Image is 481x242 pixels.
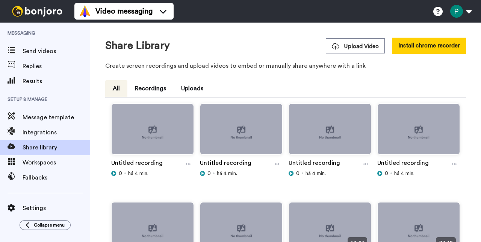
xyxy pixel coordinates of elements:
[200,170,283,177] div: há 4 min.
[79,5,91,17] img: vm-color.svg
[23,77,90,86] span: Results
[385,170,388,177] span: 0
[105,80,127,97] button: All
[112,104,194,161] img: no-thumbnail.jpg
[289,104,371,161] img: no-thumbnail.jpg
[111,158,163,170] a: Untitled recording
[207,170,211,177] span: 0
[95,6,153,17] span: Video messaging
[9,6,65,17] img: bj-logo-header-white.svg
[105,40,170,52] h1: Share Library
[20,220,71,230] button: Collapse menu
[23,113,90,122] span: Message template
[200,158,251,170] a: Untitled recording
[200,104,282,161] img: no-thumbnail.jpg
[326,38,385,53] button: Upload Video
[392,38,466,54] button: Install chrome recorder
[289,170,371,177] div: há 4 min.
[174,80,211,97] button: Uploads
[23,158,90,167] span: Workspaces
[378,104,460,161] img: no-thumbnail.jpg
[119,170,122,177] span: 0
[23,47,90,56] span: Send videos
[23,62,90,71] span: Replies
[105,61,466,70] p: Create screen recordings and upload videos to embed or manually share anywhere with a link
[377,170,460,177] div: há 4 min.
[289,158,340,170] a: Untitled recording
[34,222,65,228] span: Collapse menu
[23,204,90,213] span: Settings
[377,158,429,170] a: Untitled recording
[23,173,90,182] span: Fallbacks
[111,170,194,177] div: há 4 min.
[23,143,90,152] span: Share library
[296,170,299,177] span: 0
[23,128,90,137] span: Integrations
[332,43,379,50] span: Upload Video
[127,80,174,97] button: Recordings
